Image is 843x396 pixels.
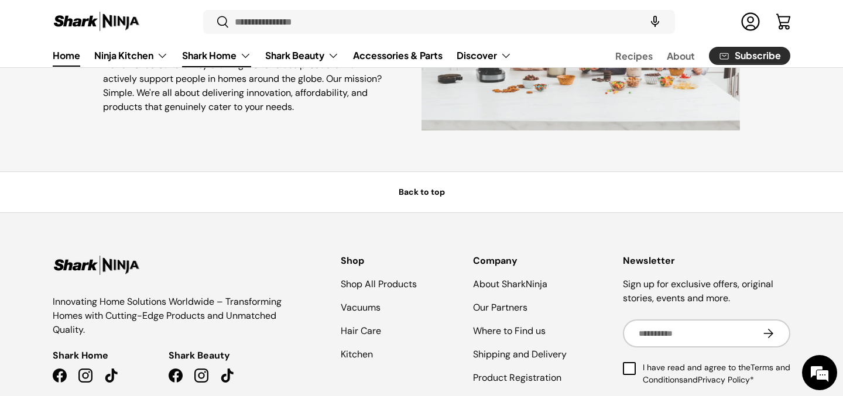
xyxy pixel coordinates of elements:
[53,11,140,33] img: Shark Ninja Philippines
[636,9,674,35] speech-search-button: Search by voice
[473,371,561,384] a: Product Registration
[53,44,80,67] a: Home
[53,349,108,363] span: Shark Home
[667,44,695,67] a: About
[61,66,197,81] div: Chat with us now
[709,47,790,65] a: Subscribe
[169,349,230,363] span: Shark Beauty
[258,44,346,67] summary: Shark Beauty
[643,361,790,386] span: I have read and agree to the and *
[587,44,790,67] nav: Secondary
[735,51,781,61] span: Subscribe
[698,374,750,385] a: Privacy Policy
[6,268,223,309] textarea: Type your message and hit 'Enter'
[353,44,443,67] a: Accessories & Parts
[615,44,653,67] a: Recipes
[473,301,527,314] a: Our Partners
[473,278,547,290] a: About SharkNinja
[192,6,220,34] div: Minimize live chat window
[53,295,285,337] p: Innovating Home Solutions Worldwide – Transforming Homes with Cutting-Edge Products and Unmatched...
[175,44,258,67] summary: Shark Home
[473,325,546,337] a: Where to Find us
[68,122,162,240] span: We're online!
[103,44,384,114] p: As the No. 1 vacuum cleaner brand in the [GEOGRAPHIC_DATA], we've honed our craft by crafting wor...
[87,44,175,67] summary: Ninja Kitchen
[341,325,381,337] a: Hair Care
[53,44,512,67] nav: Primary
[341,301,381,314] a: Vacuums
[450,44,519,67] summary: Discover
[623,277,790,305] p: Sign up for exclusive offers, original stories, events and more.
[341,278,417,290] a: Shop All Products
[341,348,373,360] a: Kitchen
[623,254,790,268] h2: Newsletter
[473,348,567,360] a: Shipping and Delivery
